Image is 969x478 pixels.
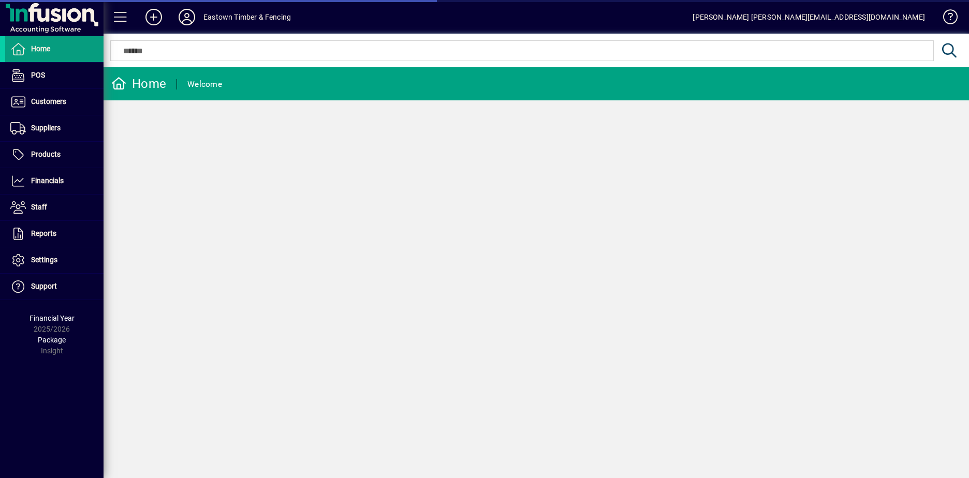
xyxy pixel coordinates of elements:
[111,76,166,92] div: Home
[5,168,104,194] a: Financials
[203,9,291,25] div: Eastown Timber & Fencing
[31,124,61,132] span: Suppliers
[935,2,956,36] a: Knowledge Base
[31,282,57,290] span: Support
[5,195,104,220] a: Staff
[5,247,104,273] a: Settings
[31,229,56,237] span: Reports
[137,8,170,26] button: Add
[170,8,203,26] button: Profile
[31,176,64,185] span: Financials
[5,89,104,115] a: Customers
[31,150,61,158] span: Products
[5,115,104,141] a: Suppliers
[38,336,66,344] span: Package
[31,203,47,211] span: Staff
[5,274,104,300] a: Support
[30,314,75,322] span: Financial Year
[693,9,925,25] div: [PERSON_NAME] [PERSON_NAME][EMAIL_ADDRESS][DOMAIN_NAME]
[5,142,104,168] a: Products
[31,71,45,79] span: POS
[187,76,222,93] div: Welcome
[31,44,50,53] span: Home
[5,63,104,88] a: POS
[5,221,104,247] a: Reports
[31,256,57,264] span: Settings
[31,97,66,106] span: Customers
